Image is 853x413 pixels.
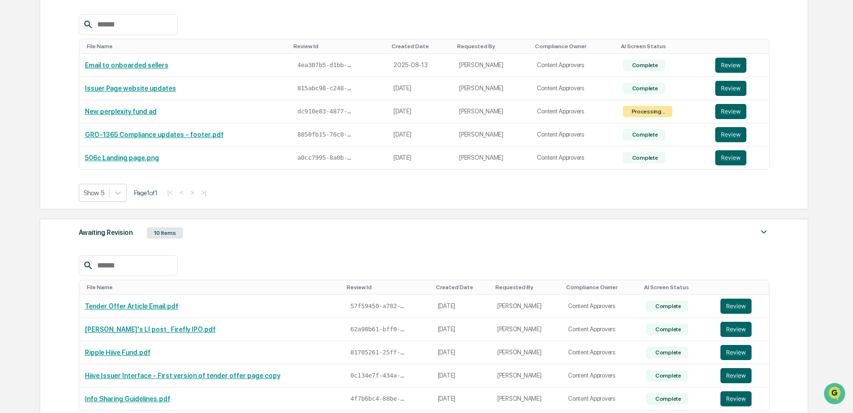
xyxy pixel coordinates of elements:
div: 🖐️ [9,120,17,128]
button: >| [198,189,209,197]
span: Preclearance [19,119,61,129]
span: 57f59450-a782-4865-ac16-a45fae92c464 [351,302,407,310]
td: [DATE] [388,146,453,169]
a: [PERSON_NAME]'s LI post_ Firefly IPO.pdf [85,326,216,333]
div: Toggle SortBy [436,284,488,291]
div: Toggle SortBy [293,43,384,50]
td: Content Approvers [562,364,640,387]
a: Powered byPylon [67,160,114,167]
div: Complete [630,62,658,69]
span: Data Lookup [19,137,59,146]
div: Complete [653,349,681,356]
td: [DATE] [388,77,453,100]
td: [DATE] [432,318,492,341]
button: Review [720,391,752,406]
div: Toggle SortBy [722,284,765,291]
td: [PERSON_NAME] [492,341,562,364]
div: Toggle SortBy [535,43,613,50]
p: How can we help? [9,20,172,35]
td: [DATE] [432,295,492,318]
td: Content Approvers [531,146,617,169]
a: Review [715,127,763,142]
a: 🖐️Preclearance [6,115,65,132]
td: Content Approvers [562,341,640,364]
div: Toggle SortBy [644,284,711,291]
button: Review [720,299,752,314]
a: Review [720,391,763,406]
div: Toggle SortBy [347,284,428,291]
a: Hiive Issuer Interface - First version of tender offer page copy [85,372,280,379]
a: Tender Offer Article Email.pdf [85,302,178,310]
div: 🔎 [9,138,17,146]
a: Review [720,322,763,337]
td: [PERSON_NAME] [492,387,562,410]
a: 506c Landing page.png [85,154,159,162]
img: 1746055101610-c473b297-6a78-478c-a979-82029cc54cd1 [9,72,26,89]
span: 62a98b61-bff0-4498-a3a4-078a0abee0c1 [351,326,407,333]
td: [DATE] [388,100,453,123]
a: New perplexity fund ad [85,108,157,115]
a: Review [720,368,763,383]
td: [PERSON_NAME] [453,100,531,123]
div: Processing... [630,108,666,115]
a: Review [720,345,763,360]
td: [DATE] [432,341,492,364]
button: < [177,189,186,197]
div: Awaiting Revision [79,226,133,239]
div: Complete [653,396,681,402]
a: Info Sharing Guidelines.pdf [85,395,170,403]
span: 0c134e7f-434a-4960-9a00-4b46e281e11b [351,372,407,379]
td: Content Approvers [531,100,617,123]
div: Toggle SortBy [717,43,765,50]
button: Review [715,150,746,165]
a: Ripple Hiive Fund.pdf [85,349,151,356]
span: dc910e83-4877-4103-b15e-bf87db00f614 [297,108,354,115]
button: Review [720,345,752,360]
td: [PERSON_NAME] [453,54,531,77]
td: [DATE] [388,123,453,146]
button: Start new chat [160,75,172,86]
div: Toggle SortBy [87,43,286,50]
div: Complete [653,326,681,333]
a: Email to onboarded sellers [85,61,168,69]
a: Review [715,104,763,119]
div: 🗄️ [68,120,76,128]
div: 10 Items [147,227,183,239]
div: We're available if you need us! [32,82,119,89]
td: Content Approvers [531,77,617,100]
a: GRO-1365 Compliance updates - footer.pdf [85,131,224,138]
td: [PERSON_NAME] [492,364,562,387]
button: |< [165,189,176,197]
a: Review [715,58,763,73]
td: Content Approvers [531,54,617,77]
button: Review [715,104,746,119]
span: Attestations [78,119,117,129]
div: Toggle SortBy [566,284,636,291]
a: 🗄️Attestations [65,115,121,132]
span: 815abc98-c248-4f62-a147-d06131b3a24d [297,85,354,92]
div: Complete [630,155,658,161]
td: [DATE] [432,387,492,410]
img: caret [758,226,769,238]
span: Page 1 of 1 [134,189,158,197]
span: 4ea307b5-d1bb-4617-b862-c0061df89552 [297,61,354,69]
button: Review [720,322,752,337]
a: Review [715,150,763,165]
a: Issuer Page website updates [85,85,176,92]
div: Complete [653,372,681,379]
a: 🔎Data Lookup [6,133,63,150]
td: [PERSON_NAME] [492,295,562,318]
div: Complete [630,131,658,138]
div: Complete [653,303,681,310]
span: 4f7b6bc4-88be-4ca2-a522-de18f03e4b40 [351,395,407,403]
div: Toggle SortBy [621,43,706,50]
div: Start new chat [32,72,155,82]
td: [PERSON_NAME] [453,123,531,146]
div: Toggle SortBy [392,43,450,50]
button: > [188,189,197,197]
td: [PERSON_NAME] [453,146,531,169]
td: Content Approvers [562,318,640,341]
td: Content Approvers [531,123,617,146]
